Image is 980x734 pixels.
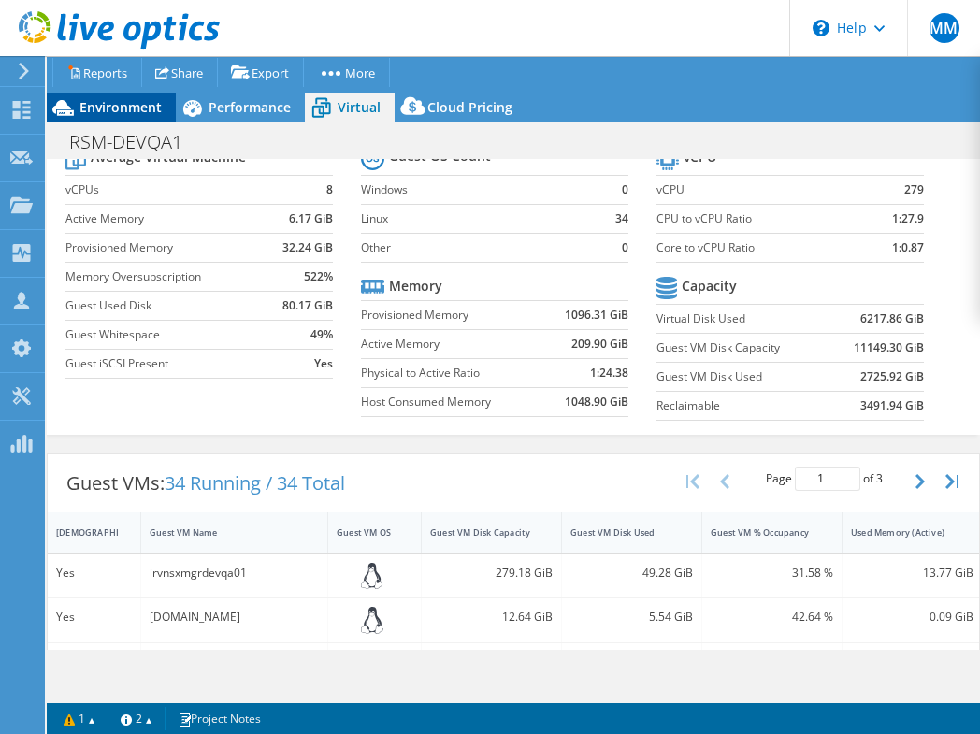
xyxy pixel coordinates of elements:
[361,335,544,353] label: Active Memory
[766,467,883,491] span: Page of
[361,238,604,257] label: Other
[150,526,296,539] div: Guest VM Name
[314,354,333,373] b: Yes
[851,607,973,627] div: 0.09 GiB
[361,180,604,199] label: Windows
[565,306,628,324] b: 1096.31 GiB
[427,98,512,116] span: Cloud Pricing
[337,526,390,539] div: Guest VM OS
[682,277,737,295] b: Capacity
[656,309,831,328] label: Virtual Disk Used
[165,707,274,730] a: Project Notes
[854,338,924,357] b: 11149.30 GiB
[50,707,108,730] a: 1
[65,267,275,286] label: Memory Oversubscription
[565,393,628,411] b: 1048.90 GiB
[389,277,442,295] b: Memory
[622,238,628,257] b: 0
[108,707,166,730] a: 2
[65,354,275,373] label: Guest iSCSI Present
[361,364,544,382] label: Physical to Active Ratio
[430,563,553,583] div: 279.18 GiB
[303,58,390,87] a: More
[310,325,333,344] b: 49%
[570,563,693,583] div: 49.28 GiB
[813,20,829,36] svg: \n
[930,13,959,43] span: MM
[656,238,863,257] label: Core to vCPU Ratio
[79,98,162,116] span: Environment
[711,563,833,583] div: 31.58 %
[282,296,333,315] b: 80.17 GiB
[65,209,275,228] label: Active Memory
[304,267,333,286] b: 522%
[860,396,924,415] b: 3491.94 GiB
[795,467,860,491] input: jump to page
[48,454,364,512] div: Guest VMs:
[141,58,218,87] a: Share
[361,209,604,228] label: Linux
[851,563,973,583] div: 13.77 GiB
[590,364,628,382] b: 1:24.38
[622,180,628,199] b: 0
[361,306,544,324] label: Provisioned Memory
[656,367,831,386] label: Guest VM Disk Used
[209,98,291,116] span: Performance
[570,607,693,627] div: 5.54 GiB
[430,526,530,539] div: Guest VM Disk Capacity
[326,180,333,199] b: 8
[65,325,275,344] label: Guest Whitespace
[65,238,275,257] label: Provisioned Memory
[361,393,544,411] label: Host Consumed Memory
[711,526,811,539] div: Guest VM % Occupancy
[876,470,883,486] span: 3
[56,526,109,539] div: [DEMOGRAPHIC_DATA]
[656,180,863,199] label: vCPU
[430,607,553,627] div: 12.64 GiB
[656,338,831,357] label: Guest VM Disk Capacity
[217,58,304,87] a: Export
[61,132,211,152] h1: RSM-DEVQA1
[892,209,924,228] b: 1:27.9
[56,563,132,583] div: Yes
[56,607,132,627] div: Yes
[150,563,319,583] div: irvnsxmgrdevqa01
[860,309,924,328] b: 6217.86 GiB
[656,396,831,415] label: Reclaimable
[860,367,924,386] b: 2725.92 GiB
[570,526,670,539] div: Guest VM Disk Used
[851,526,951,539] div: Used Memory (Active)
[904,180,924,199] b: 279
[289,209,333,228] b: 6.17 GiB
[338,98,381,116] span: Virtual
[52,58,142,87] a: Reports
[571,335,628,353] b: 209.90 GiB
[892,238,924,257] b: 1:0.87
[656,209,863,228] label: CPU to vCPU Ratio
[150,607,319,627] div: [DOMAIN_NAME]
[65,296,275,315] label: Guest Used Disk
[282,238,333,257] b: 32.24 GiB
[65,180,275,199] label: vCPUs
[615,209,628,228] b: 34
[165,470,345,496] span: 34 Running / 34 Total
[711,607,833,627] div: 42.64 %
